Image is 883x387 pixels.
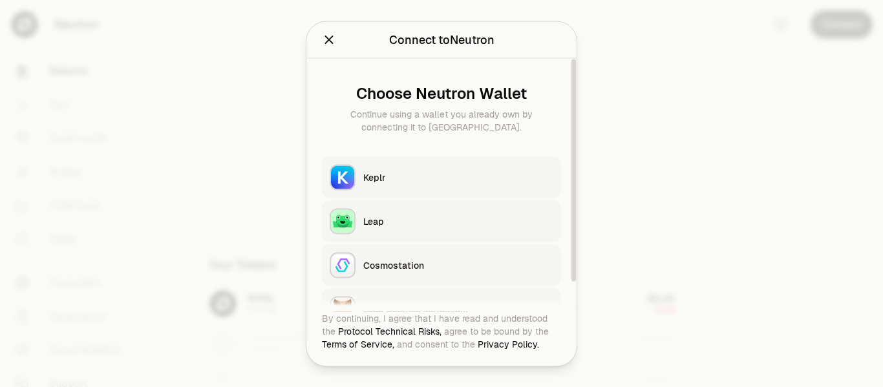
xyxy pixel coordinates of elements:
[332,84,551,102] div: Choose Neutron Wallet
[363,302,553,315] div: Leap Cosmos MetaMask
[331,165,354,189] img: Keplr
[478,338,539,350] a: Privacy Policy.
[331,209,354,233] img: Leap
[322,30,336,48] button: Close
[331,253,354,277] img: Cosmostation
[322,244,561,286] button: CosmostationCosmostation
[322,338,394,350] a: Terms of Service,
[363,258,553,271] div: Cosmostation
[322,288,561,329] button: Leap Cosmos MetaMaskLeap Cosmos MetaMask
[363,171,553,183] div: Keplr
[331,297,354,320] img: Leap Cosmos MetaMask
[322,311,561,350] div: By continuing, I agree that I have read and understood the agree to be bound by the and consent t...
[363,214,553,227] div: Leap
[389,30,495,48] div: Connect to Neutron
[332,107,551,133] div: Continue using a wallet you already own by connecting it to [GEOGRAPHIC_DATA].
[322,200,561,242] button: LeapLeap
[338,325,441,337] a: Protocol Technical Risks,
[322,156,561,198] button: KeplrKeplr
